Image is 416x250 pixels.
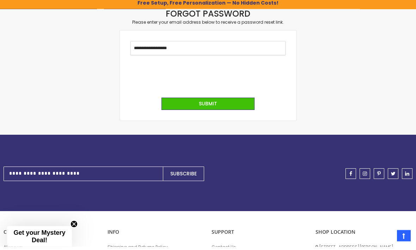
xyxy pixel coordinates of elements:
[377,175,381,180] span: pinterest
[405,175,409,180] span: linkedin
[108,232,204,239] p: INFO
[13,232,65,247] span: Get your Mystery Deal!
[163,170,204,185] button: Subscribe
[71,224,78,231] button: Close teaser
[388,172,398,182] a: twitter
[199,104,217,111] span: Submit
[363,175,367,180] span: instagram
[391,175,396,180] span: twitter
[7,229,72,250] div: Get your Mystery Deal!Close teaser
[316,232,412,239] p: SHOP LOCATION
[170,174,197,181] span: Subscribe
[212,232,308,239] p: Support
[360,172,370,182] a: instagram
[161,101,255,114] button: Submit
[402,172,412,182] a: linkedin
[120,23,296,29] div: Please enter your email address below to receive a password reset link.
[374,172,384,182] a: pinterest
[345,172,356,182] a: facebook
[349,175,352,180] span: facebook
[397,233,411,245] a: Top
[4,232,100,239] p: COMPANY
[166,11,250,23] strong: Forgot Password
